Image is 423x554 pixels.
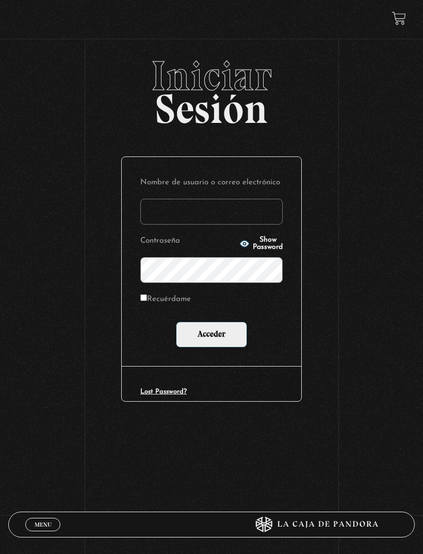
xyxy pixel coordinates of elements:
[140,234,236,249] label: Contraseña
[253,236,283,251] span: Show Password
[8,55,414,121] h2: Sesión
[176,322,247,347] input: Acceder
[31,530,55,537] span: Cerrar
[239,236,283,251] button: Show Password
[35,521,52,528] span: Menu
[140,388,187,395] a: Lost Password?
[140,176,283,191] label: Nombre de usuario o correo electrónico
[140,292,191,307] label: Recuérdame
[392,11,406,25] a: View your shopping cart
[8,55,414,97] span: Iniciar
[140,294,147,301] input: Recuérdame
